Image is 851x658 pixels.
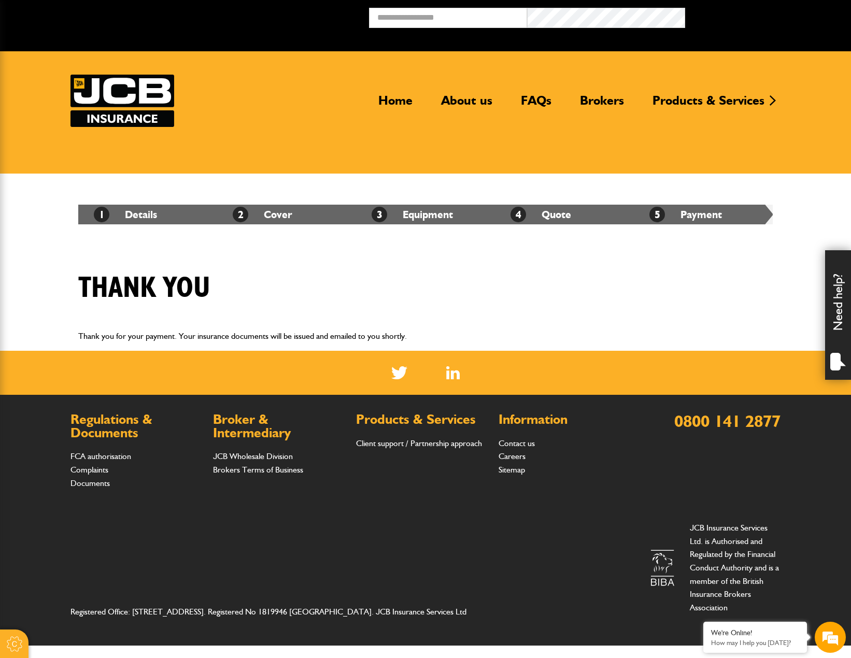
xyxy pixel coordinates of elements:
[70,465,108,475] a: Complaints
[649,207,665,222] span: 5
[94,208,157,221] a: 1Details
[356,438,482,448] a: Client support / Partnership approach
[510,207,526,222] span: 4
[356,413,488,426] h2: Products & Services
[446,366,460,379] img: Linked In
[572,93,632,117] a: Brokers
[711,639,799,647] p: How may I help you today?
[711,628,799,637] div: We're Online!
[70,413,203,439] h2: Regulations & Documents
[499,438,535,448] a: Contact us
[78,330,773,343] p: Thank you for your payment. Your insurance documents will be issued and emailed to you shortly.
[510,208,571,221] a: 4Quote
[78,271,210,306] h1: Thank you
[70,451,131,461] a: FCA authorisation
[645,93,772,117] a: Products & Services
[372,208,453,221] a: 3Equipment
[825,250,851,380] div: Need help?
[233,207,248,222] span: 2
[499,465,525,475] a: Sitemap
[371,93,420,117] a: Home
[634,205,773,224] li: Payment
[213,465,303,475] a: Brokers Terms of Business
[433,93,500,117] a: About us
[674,411,781,431] a: 0800 141 2877
[690,521,781,614] p: JCB Insurance Services Ltd. is Authorised and Regulated by the Financial Conduct Authority and is...
[446,366,460,379] a: LinkedIn
[513,93,559,117] a: FAQs
[94,207,109,222] span: 1
[391,366,407,379] img: Twitter
[70,478,110,488] a: Documents
[233,208,292,221] a: 2Cover
[70,75,174,127] a: JCB Insurance Services
[685,8,843,24] button: Broker Login
[499,451,526,461] a: Careers
[70,75,174,127] img: JCB Insurance Services logo
[70,605,489,619] address: Registered Office: [STREET_ADDRESS]. Registered No 1819946 [GEOGRAPHIC_DATA]. JCB Insurance Servi...
[213,451,293,461] a: JCB Wholesale Division
[372,207,387,222] span: 3
[213,413,345,439] h2: Broker & Intermediary
[499,413,631,426] h2: Information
